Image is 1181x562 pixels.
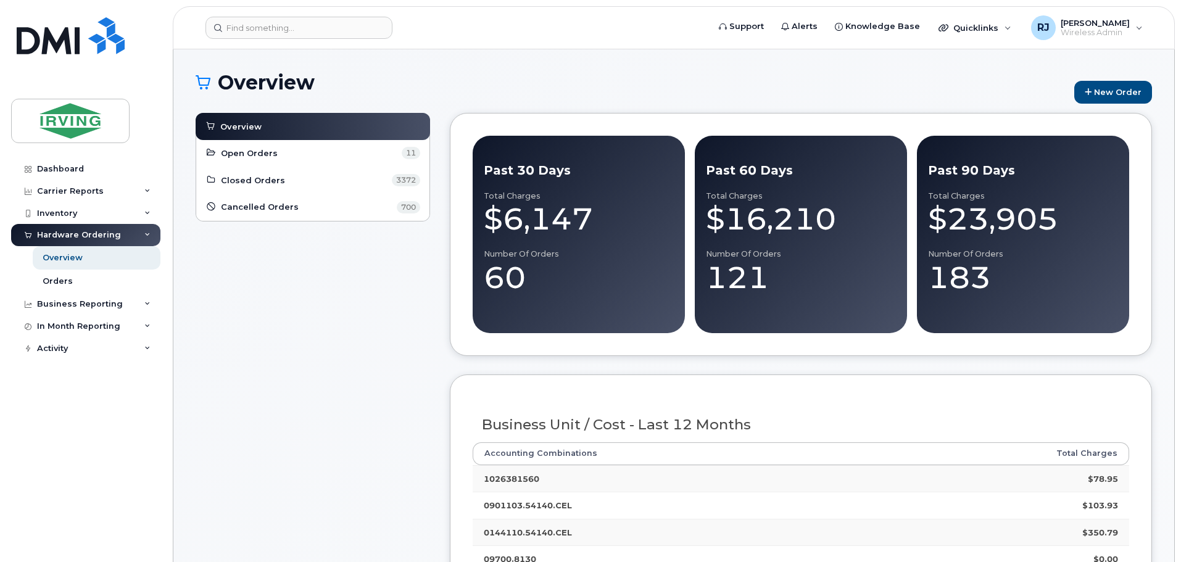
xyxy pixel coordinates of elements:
a: Cancelled Orders 700 [205,200,420,215]
div: $6,147 [484,200,674,238]
strong: $103.93 [1082,500,1118,510]
strong: 0144110.54140.CEL [484,527,572,537]
h3: Business Unit / Cost - Last 12 Months [482,417,1121,432]
th: Total Charges [901,442,1129,465]
div: Number of Orders [484,249,674,259]
a: Open Orders 11 [205,146,420,160]
div: $23,905 [928,200,1118,238]
div: 121 [706,259,896,296]
span: 11 [402,147,420,159]
a: New Order [1074,81,1152,104]
div: $16,210 [706,200,896,238]
div: Number of Orders [928,249,1118,259]
th: Accounting Combinations [473,442,901,465]
h1: Overview [196,72,1068,93]
strong: $78.95 [1088,474,1118,484]
div: Number of Orders [706,249,896,259]
span: 3372 [392,174,420,186]
span: Open Orders [221,147,278,159]
span: Overview [220,121,262,133]
strong: 0901103.54140.CEL [484,500,572,510]
div: Past 90 Days [928,162,1118,180]
div: Total Charges [484,191,674,201]
div: 183 [928,259,1118,296]
div: Past 30 Days [484,162,674,180]
div: Total Charges [928,191,1118,201]
span: Closed Orders [221,175,285,186]
div: 60 [484,259,674,296]
span: 700 [397,201,420,213]
strong: $350.79 [1082,527,1118,537]
a: Closed Orders 3372 [205,173,420,188]
div: Past 60 Days [706,162,896,180]
div: Total Charges [706,191,896,201]
a: Overview [205,119,421,134]
span: Cancelled Orders [221,201,299,213]
strong: 1026381560 [484,474,539,484]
